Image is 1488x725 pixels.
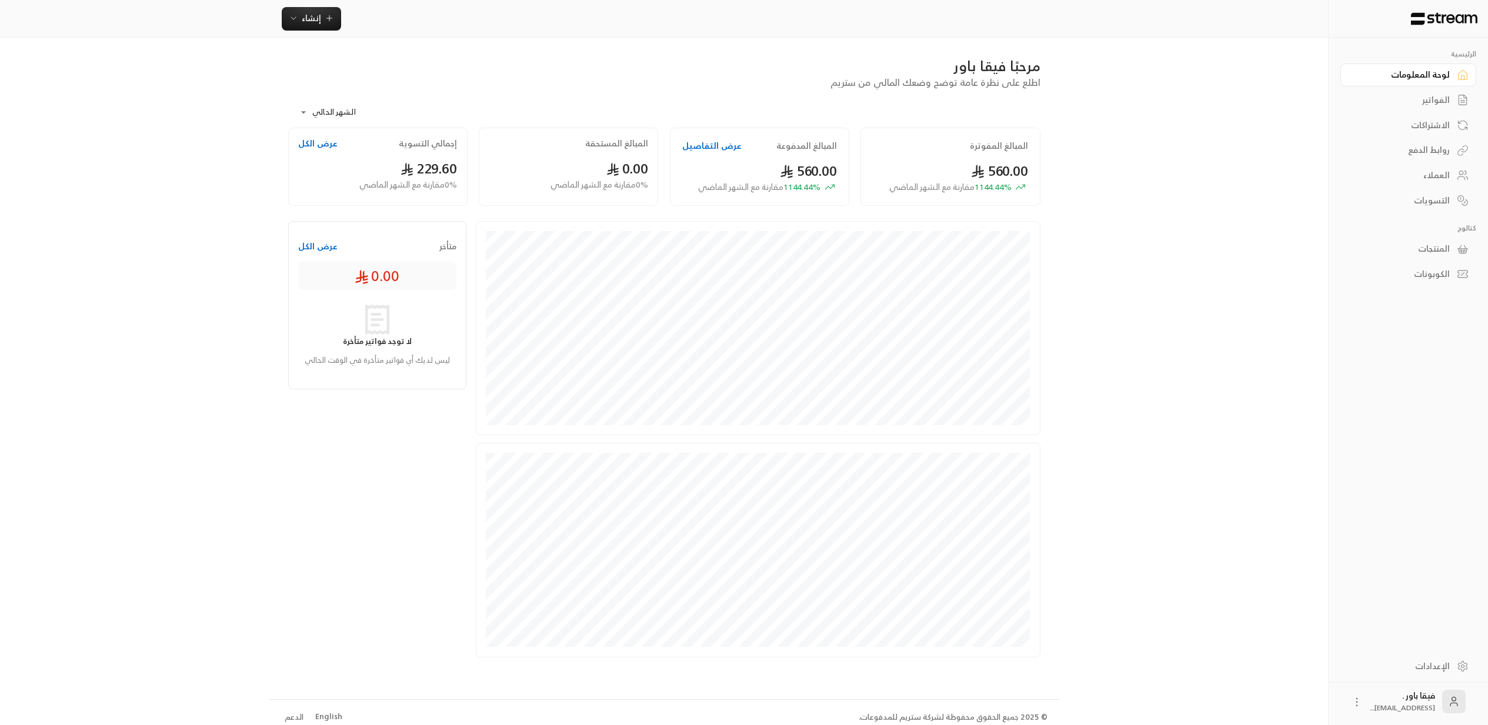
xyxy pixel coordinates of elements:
button: عرض التفاصيل [682,140,742,152]
p: ليس لديك أي فواتير متأخرة في الوقت الحالي [303,355,451,366]
h2: إجمالي التسوية [399,138,457,149]
img: Logo [1410,12,1479,25]
div: الكوبونات [1355,268,1450,280]
a: التسويات [1340,189,1476,212]
div: روابط الدفع [1355,144,1450,156]
h2: المبالغ المستحقة [585,138,648,149]
div: فيقا باور . [1370,690,1435,713]
div: English [315,711,342,723]
a: الكوبونات [1340,263,1476,286]
div: الفواتير [1355,94,1450,106]
span: 560.00 [971,159,1028,183]
span: 1144.44 % [889,181,1012,193]
h2: المبالغ المدفوعة [776,140,837,152]
button: إنشاء [282,7,341,31]
a: لوحة المعلومات [1340,64,1476,86]
span: 560.00 [780,159,837,183]
p: الرئيسية [1340,49,1476,59]
div: الاشتراكات [1355,119,1450,131]
span: 0.00 [606,156,648,181]
span: مقارنة مع الشهر الماضي [698,179,783,194]
div: المنتجات [1355,243,1450,255]
div: مرحبًا فيقا باور [288,56,1040,75]
span: إنشاء [302,11,321,25]
button: عرض الكل [298,138,338,149]
span: متأخر [439,240,456,252]
div: الشهر الحالي [293,97,382,128]
a: المنتجات [1340,238,1476,260]
span: 229.60 [401,156,458,181]
button: عرض الكل [298,240,338,252]
span: 1144.44 % [698,181,820,193]
span: مقارنة مع الشهر الماضي [889,179,975,194]
span: 0.00 [355,266,399,285]
strong: لا توجد فواتير متأخرة [343,335,412,348]
div: التسويات [1355,195,1450,206]
h2: المبالغ المفوترة [970,140,1028,152]
span: اطلع على نظرة عامة توضح وضعك المالي من ستريم [830,74,1040,91]
span: 0 % مقارنة مع الشهر الماضي [551,179,648,191]
a: الفواتير [1340,89,1476,112]
span: [EMAIL_ADDRESS].... [1370,701,1435,714]
a: العملاء [1340,164,1476,187]
a: الاشتراكات [1340,113,1476,136]
a: روابط الدفع [1340,139,1476,162]
a: الإعدادات [1340,654,1476,677]
span: 0 % مقارنة مع الشهر الماضي [359,179,457,191]
div: لوحة المعلومات [1355,69,1450,81]
p: كتالوج [1340,223,1476,233]
div: العملاء [1355,169,1450,181]
div: © 2025 جميع الحقوق محفوظة لشركة ستريم للمدفوعات. [859,711,1047,723]
div: الإعدادات [1355,660,1450,672]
